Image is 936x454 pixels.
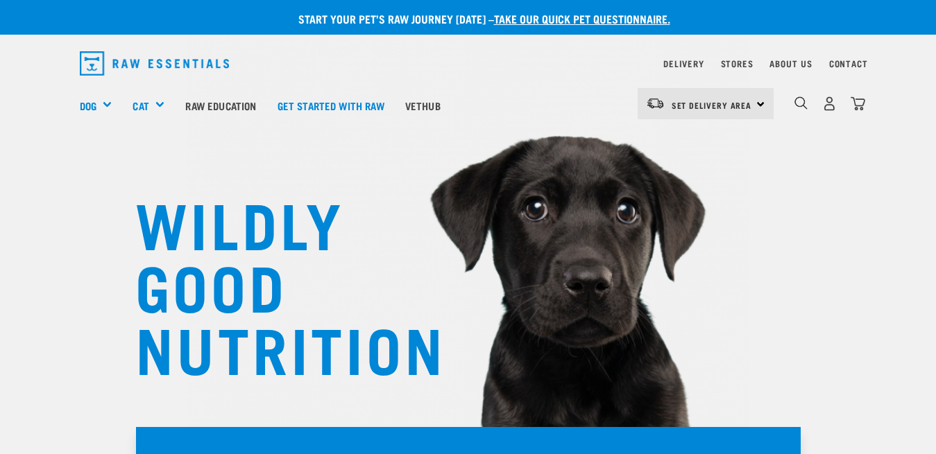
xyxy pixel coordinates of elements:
h1: WILDLY GOOD NUTRITION [135,191,413,378]
a: Vethub [395,78,451,133]
img: home-icon-1@2x.png [794,96,808,110]
a: Stores [721,61,754,66]
nav: dropdown navigation [69,46,868,81]
a: Dog [80,98,96,114]
a: Contact [829,61,868,66]
img: van-moving.png [646,97,665,110]
span: Set Delivery Area [672,103,752,107]
a: Raw Education [175,78,266,133]
a: About Us [769,61,812,66]
img: Raw Essentials Logo [80,51,230,76]
img: home-icon@2x.png [851,96,865,111]
a: Cat [133,98,148,114]
a: Get started with Raw [267,78,395,133]
a: take our quick pet questionnaire. [494,15,670,21]
img: user.png [822,96,837,111]
a: Delivery [663,61,704,66]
